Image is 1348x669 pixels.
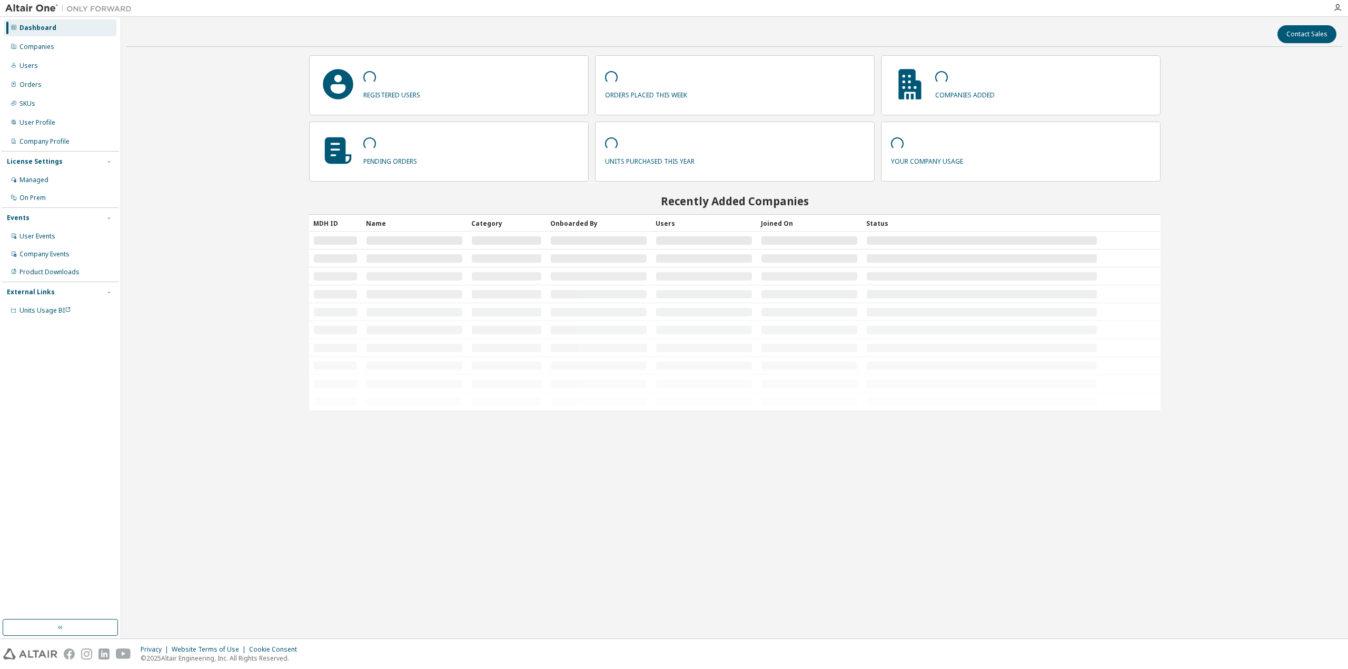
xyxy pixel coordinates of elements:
[19,232,55,241] div: User Events
[7,157,63,166] div: License Settings
[891,154,963,166] p: your company usage
[19,118,55,127] div: User Profile
[19,250,70,258] div: Company Events
[172,645,249,654] div: Website Terms of Use
[19,137,70,146] div: Company Profile
[5,3,137,14] img: Altair One
[550,215,647,232] div: Onboarded By
[935,87,995,99] p: companies added
[605,87,687,99] p: orders placed this week
[19,306,71,315] span: Units Usage BI
[19,194,46,202] div: On Prem
[19,62,38,70] div: Users
[761,215,858,232] div: Joined On
[249,645,303,654] div: Cookie Consent
[64,648,75,660] img: facebook.svg
[141,645,172,654] div: Privacy
[19,24,56,32] div: Dashboard
[3,648,57,660] img: altair_logo.svg
[19,81,42,89] div: Orders
[141,654,303,663] p: © 2025 Altair Engineering, Inc. All Rights Reserved.
[656,215,752,232] div: Users
[866,215,1097,232] div: Status
[471,215,542,232] div: Category
[19,268,80,276] div: Product Downloads
[7,214,29,222] div: Events
[363,87,420,99] p: registered users
[366,215,463,232] div: Name
[7,288,55,296] div: External Links
[116,648,131,660] img: youtube.svg
[19,43,54,51] div: Companies
[19,99,35,108] div: SKUs
[313,215,358,232] div: MDH ID
[1277,25,1336,43] button: Contact Sales
[605,154,695,166] p: units purchased this year
[81,648,92,660] img: instagram.svg
[309,194,1161,208] h2: Recently Added Companies
[363,154,417,166] p: pending orders
[98,648,110,660] img: linkedin.svg
[19,176,48,184] div: Managed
